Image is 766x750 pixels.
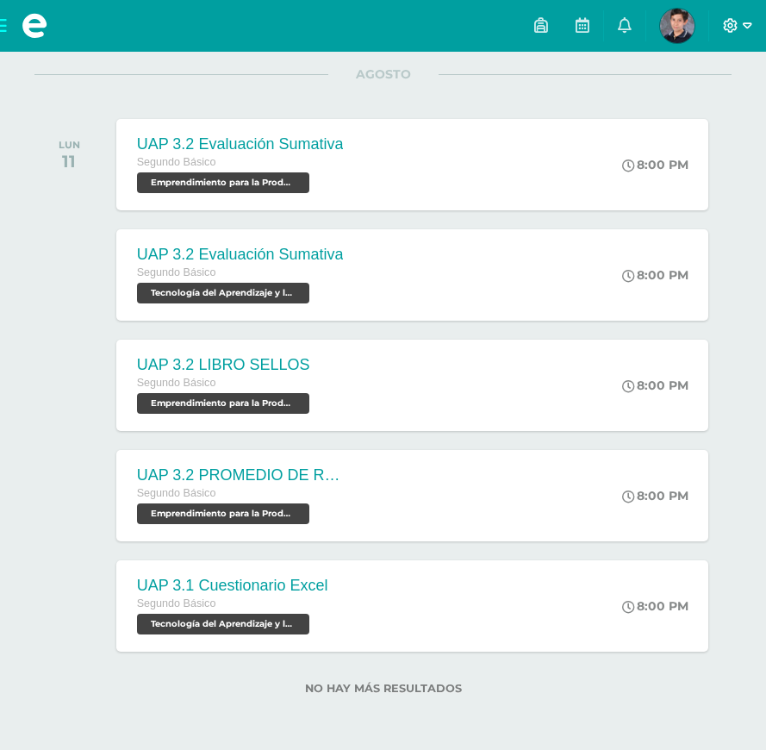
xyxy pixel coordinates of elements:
[137,597,216,609] span: Segundo Básico
[137,614,309,634] span: Tecnología del Aprendizaje y la Comunicación 'C'
[137,487,216,499] span: Segundo Básico
[34,682,732,695] label: No hay más resultados
[137,377,216,389] span: Segundo Básico
[59,151,80,172] div: 11
[137,246,344,264] div: UAP 3.2 Evaluación Sumativa
[622,267,688,283] div: 8:00 PM
[137,172,309,193] span: Emprendimiento para la Productividad y Robótica 'C'
[622,378,688,393] div: 8:00 PM
[137,393,309,414] span: Emprendimiento para la Productividad y Robótica 'C'
[137,577,328,595] div: UAP 3.1 Cuestionario Excel
[137,356,314,374] div: UAP 3.2 LIBRO SELLOS
[622,598,688,614] div: 8:00 PM
[622,157,688,172] div: 8:00 PM
[137,503,309,524] span: Emprendimiento para la Productividad y Robótica 'C'
[137,135,344,153] div: UAP 3.2 Evaluación Sumativa
[328,66,439,82] span: AGOSTO
[137,266,216,278] span: Segundo Básico
[59,139,80,151] div: LUN
[137,466,344,484] div: UAP 3.2 PROMEDIO DE ROBÓTICA
[622,488,688,503] div: 8:00 PM
[137,283,309,303] span: Tecnología del Aprendizaje y la Comunicación 'C'
[660,9,694,43] img: 8dd2d0fcd01dfc2dc1e88ed167c87bd1.png
[137,156,216,168] span: Segundo Básico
